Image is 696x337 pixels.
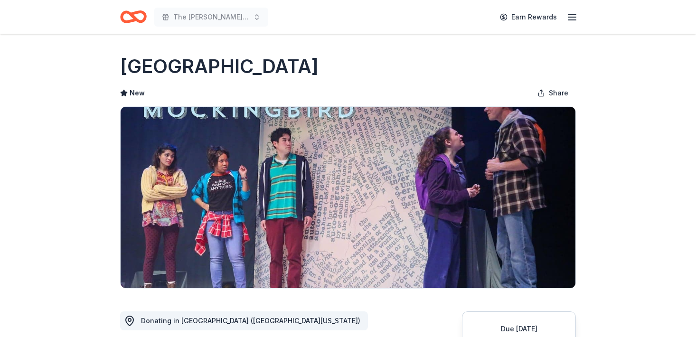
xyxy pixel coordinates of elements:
span: Share [549,87,568,99]
img: Image for Nashville Children's Theatre [121,107,575,288]
button: Share [530,84,576,103]
h1: [GEOGRAPHIC_DATA] [120,53,319,80]
a: Earn Rewards [494,9,563,26]
a: Home [120,6,147,28]
span: New [130,87,145,99]
span: The [PERSON_NAME] Foundation Legacy Ball [173,11,249,23]
button: The [PERSON_NAME] Foundation Legacy Ball [154,8,268,27]
span: Donating in [GEOGRAPHIC_DATA] ([GEOGRAPHIC_DATA][US_STATE]) [141,317,360,325]
div: Due [DATE] [474,323,564,335]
